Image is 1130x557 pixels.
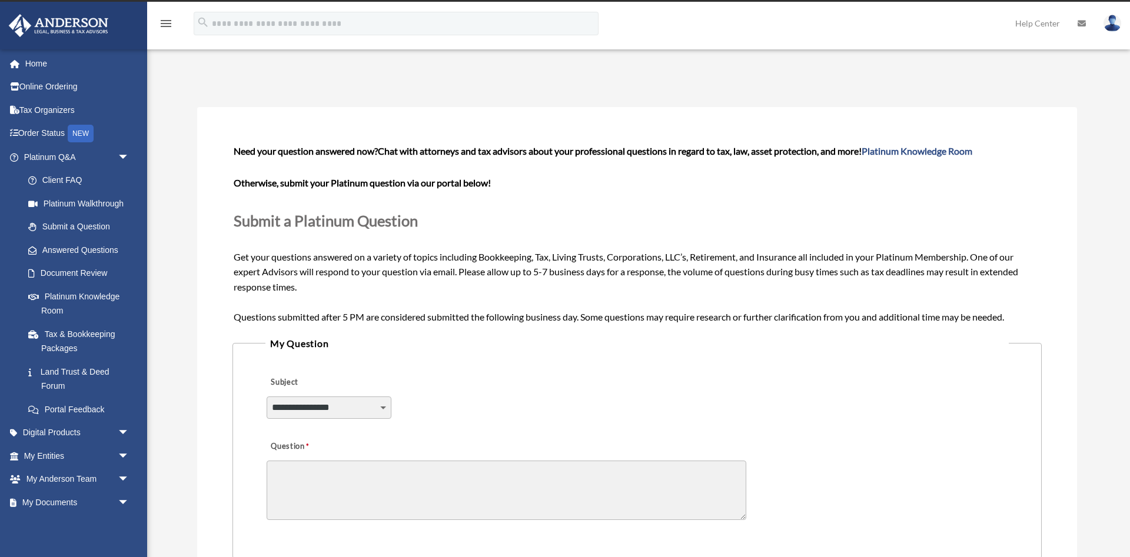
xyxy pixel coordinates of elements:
[159,21,173,31] a: menu
[68,125,94,142] div: NEW
[8,75,147,99] a: Online Ordering
[118,514,141,538] span: arrow_drop_down
[16,169,147,192] a: Client FAQ
[5,14,112,37] img: Anderson Advisors Platinum Portal
[16,285,147,322] a: Platinum Knowledge Room
[16,192,147,215] a: Platinum Walkthrough
[16,238,147,262] a: Answered Questions
[16,322,147,360] a: Tax & Bookkeeping Packages
[8,444,147,468] a: My Entitiesarrow_drop_down
[8,52,147,75] a: Home
[234,145,378,156] span: Need your question answered now?
[8,421,147,445] a: Digital Productsarrow_drop_down
[8,514,147,538] a: Online Learningarrow_drop_down
[8,98,147,122] a: Tax Organizers
[265,335,1009,352] legend: My Question
[118,491,141,515] span: arrow_drop_down
[8,491,147,514] a: My Documentsarrow_drop_down
[118,444,141,468] span: arrow_drop_down
[8,145,147,169] a: Platinum Q&Aarrow_drop_down
[16,360,147,398] a: Land Trust & Deed Forum
[118,468,141,492] span: arrow_drop_down
[267,439,358,455] label: Question
[118,145,141,169] span: arrow_drop_down
[1104,15,1121,32] img: User Pic
[16,262,147,285] a: Document Review
[234,177,491,188] b: Otherwise, submit your Platinum question via our portal below!
[16,398,147,421] a: Portal Feedback
[16,215,141,239] a: Submit a Question
[862,145,972,156] a: Platinum Knowledge Room
[378,145,972,156] span: Chat with attorneys and tax advisors about your professional questions in regard to tax, law, ass...
[8,122,147,146] a: Order StatusNEW
[159,16,173,31] i: menu
[234,145,1041,322] span: Get your questions answered on a variety of topics including Bookkeeping, Tax, Living Trusts, Cor...
[8,468,147,491] a: My Anderson Teamarrow_drop_down
[118,421,141,445] span: arrow_drop_down
[234,212,418,229] span: Submit a Platinum Question
[197,16,210,29] i: search
[267,375,378,391] label: Subject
